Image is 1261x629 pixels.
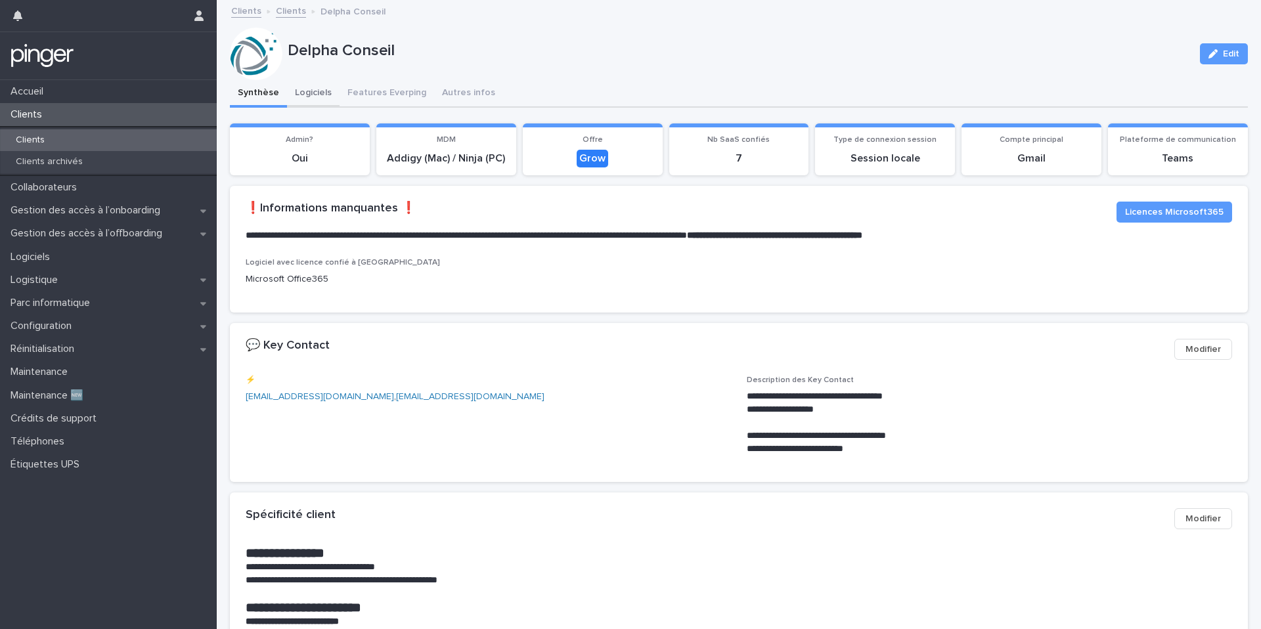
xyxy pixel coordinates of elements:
[437,136,456,144] span: MDM
[276,3,306,18] a: Clients
[5,412,107,425] p: Crédits de support
[321,3,386,18] p: Delpha Conseil
[1185,343,1221,356] span: Modifier
[577,150,608,167] div: Grow
[747,376,854,384] span: Description des Key Contact
[246,390,731,404] p: ,
[1174,508,1232,529] button: Modifier
[5,274,68,286] p: Logistique
[246,202,416,216] h2: ❗️Informations manquantes ❗️
[288,41,1189,60] p: Delpha Conseil
[231,3,261,18] a: Clients
[5,320,82,332] p: Configuration
[1200,43,1248,64] button: Edit
[5,251,60,263] p: Logiciels
[823,152,947,165] p: Session locale
[5,135,55,146] p: Clients
[5,108,53,121] p: Clients
[11,43,74,69] img: mTgBEunGTSyRkCgitkcU
[1000,136,1063,144] span: Compte principal
[5,181,87,194] p: Collaborateurs
[677,152,801,165] p: 7
[246,392,394,401] a: [EMAIL_ADDRESS][DOMAIN_NAME]
[1120,136,1236,144] span: Plateforme de communication
[5,297,100,309] p: Parc informatique
[1185,512,1221,525] span: Modifier
[1223,49,1239,58] span: Edit
[5,435,75,448] p: Téléphones
[5,204,171,217] p: Gestion des accès à l’onboarding
[833,136,937,144] span: Type de connexion session
[5,366,78,378] p: Maintenance
[246,339,330,353] h2: 💬 Key Contact
[1117,202,1232,223] button: Licences Microsoft365
[286,136,313,144] span: Admin?
[434,80,503,108] button: Autres infos
[1174,339,1232,360] button: Modifier
[583,136,603,144] span: Offre
[969,152,1094,165] p: Gmail
[1116,152,1240,165] p: Teams
[246,259,440,267] span: Logiciel avec licence confié à [GEOGRAPHIC_DATA]
[1125,206,1224,219] span: Licences Microsoft365
[246,376,255,384] span: ⚡️
[238,152,362,165] p: Oui
[246,508,336,523] h2: Spécificité client
[246,272,564,286] p: Microsoft Office365
[5,156,93,167] p: Clients archivés
[287,80,340,108] button: Logiciels
[384,152,508,165] p: Addigy (Mac) / Ninja (PC)
[230,80,287,108] button: Synthèse
[340,80,434,108] button: Features Everping
[5,85,54,98] p: Accueil
[5,458,90,471] p: Étiquettes UPS
[396,392,544,401] a: [EMAIL_ADDRESS][DOMAIN_NAME]
[5,343,85,355] p: Réinitialisation
[707,136,770,144] span: Nb SaaS confiés
[5,389,94,402] p: Maintenance 🆕
[5,227,173,240] p: Gestion des accès à l’offboarding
